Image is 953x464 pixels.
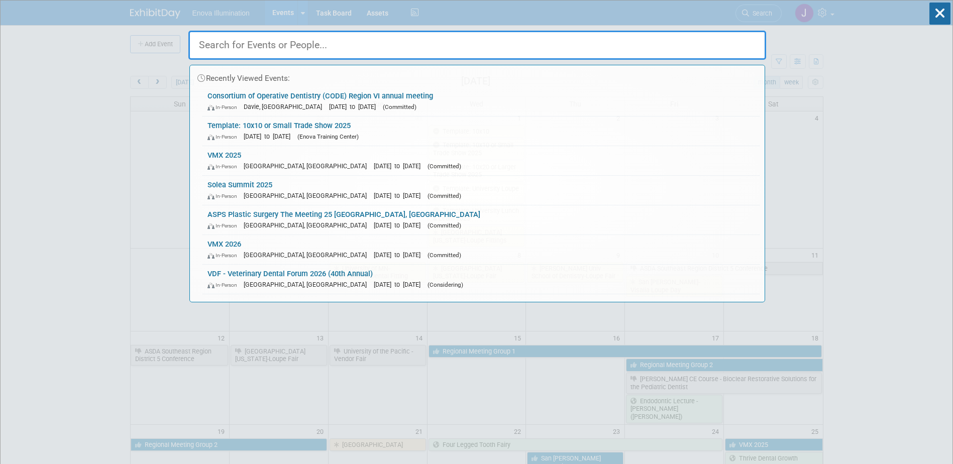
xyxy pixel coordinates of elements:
a: Template: 10x10 or Small Trade Show 2025 In-Person [DATE] to [DATE] (Enova Training Center) [202,117,760,146]
span: In-Person [207,163,242,170]
span: [DATE] to [DATE] [374,221,426,229]
span: In-Person [207,252,242,259]
span: [DATE] to [DATE] [374,192,426,199]
span: (Committed) [428,222,461,229]
span: In-Person [207,193,242,199]
span: In-Person [207,222,242,229]
span: [DATE] to [DATE] [329,103,381,110]
span: In-Person [207,282,242,288]
span: Davie, [GEOGRAPHIC_DATA] [244,103,327,110]
span: [DATE] to [DATE] [374,162,426,170]
a: Solea Summit 2025 In-Person [GEOGRAPHIC_DATA], [GEOGRAPHIC_DATA] [DATE] to [DATE] (Committed) [202,176,760,205]
span: [GEOGRAPHIC_DATA], [GEOGRAPHIC_DATA] [244,192,372,199]
span: [DATE] to [DATE] [374,251,426,259]
span: [DATE] to [DATE] [244,133,295,140]
a: Consortium of Operative Dentistry (CODE) Region VI annual meeting In-Person Davie, [GEOGRAPHIC_DA... [202,87,760,116]
span: In-Person [207,104,242,110]
span: (Enova Training Center) [297,133,359,140]
a: ASPS Plastic Surgery The Meeting 25 [GEOGRAPHIC_DATA], [GEOGRAPHIC_DATA] In-Person [GEOGRAPHIC_DA... [202,205,760,235]
span: [GEOGRAPHIC_DATA], [GEOGRAPHIC_DATA] [244,251,372,259]
span: [GEOGRAPHIC_DATA], [GEOGRAPHIC_DATA] [244,221,372,229]
span: [DATE] to [DATE] [374,281,426,288]
a: VMX 2025 In-Person [GEOGRAPHIC_DATA], [GEOGRAPHIC_DATA] [DATE] to [DATE] (Committed) [202,146,760,175]
span: [GEOGRAPHIC_DATA], [GEOGRAPHIC_DATA] [244,162,372,170]
a: VDF - Veterinary Dental Forum 2026 (40th Annual) In-Person [GEOGRAPHIC_DATA], [GEOGRAPHIC_DATA] [... [202,265,760,294]
span: (Committed) [383,103,416,110]
span: [GEOGRAPHIC_DATA], [GEOGRAPHIC_DATA] [244,281,372,288]
span: (Considering) [428,281,463,288]
span: (Committed) [428,252,461,259]
span: (Committed) [428,163,461,170]
a: VMX 2026 In-Person [GEOGRAPHIC_DATA], [GEOGRAPHIC_DATA] [DATE] to [DATE] (Committed) [202,235,760,264]
div: Recently Viewed Events: [195,65,760,87]
input: Search for Events or People... [188,31,766,60]
span: (Committed) [428,192,461,199]
span: In-Person [207,134,242,140]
